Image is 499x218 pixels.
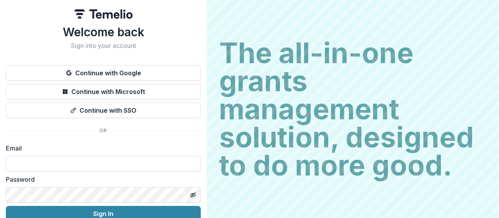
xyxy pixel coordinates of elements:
label: Email [6,144,196,153]
h2: Sign into your account [6,42,201,50]
img: Temelio [74,9,133,19]
button: Continue with SSO [6,103,201,118]
label: Password [6,175,196,184]
button: Continue with Google [6,65,201,81]
button: Continue with Microsoft [6,84,201,99]
button: Toggle password visibility [187,189,199,201]
h1: Welcome back [6,25,201,39]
